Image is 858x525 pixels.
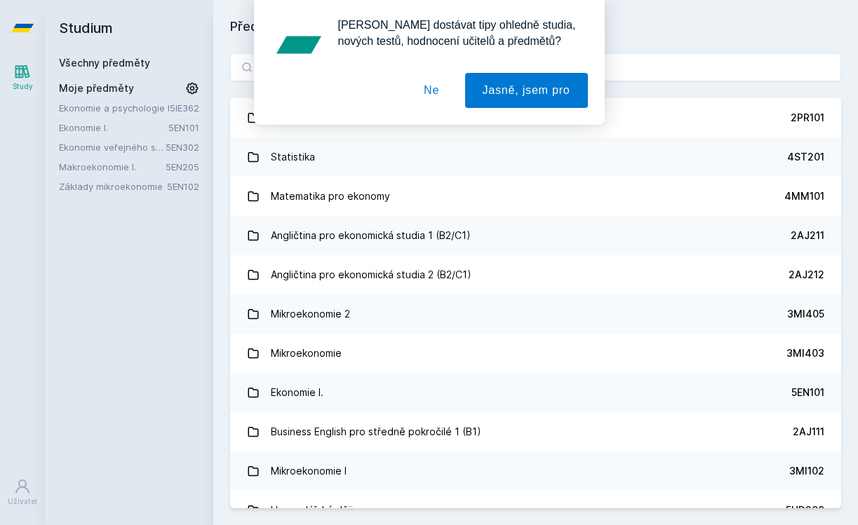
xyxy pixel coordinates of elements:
div: Mikroekonomie 2 [271,300,350,328]
a: Základy mikroekonomie [59,179,167,193]
div: Hospodářské dějiny [271,496,364,524]
div: 3MI405 [787,307,824,321]
a: Uživatel [3,471,42,514]
div: 3MI403 [786,346,824,360]
div: 2AJ212 [789,268,824,282]
a: Ekonomie I. [59,121,168,135]
div: Angličtina pro ekonomická studia 1 (B2/C1) [271,221,471,250]
div: Mikroekonomie I [271,457,347,485]
a: Angličtina pro ekonomická studia 2 (B2/C1) 2AJ212 [230,255,841,294]
a: Business English pro středně pokročilé 1 (B1) 2AJ111 [230,412,841,451]
div: 2AJ111 [793,425,824,439]
div: 5EN101 [791,386,824,400]
div: [PERSON_NAME] dostávat tipy ohledně studia, nových testů, hodnocení učitelů a předmětů? [327,17,588,49]
a: Mikroekonomie 3MI403 [230,334,841,373]
div: 4ST201 [787,150,824,164]
a: Ekonomie veřejného sektoru [59,140,166,154]
div: Statistika [271,143,315,171]
a: Ekonomie I. 5EN101 [230,373,841,412]
a: Matematika pro ekonomy 4MM101 [230,177,841,216]
div: Business English pro středně pokročilé 1 (B1) [271,418,481,446]
div: Angličtina pro ekonomická studia 2 (B2/C1) [271,261,471,289]
div: Matematika pro ekonomy [271,182,390,210]
a: Statistika 4ST201 [230,137,841,177]
button: Ne [406,73,457,108]
a: Makroekonomie I. [59,160,166,174]
div: Ekonomie I. [271,379,323,407]
div: 2AJ211 [791,229,824,243]
div: 5HD200 [786,503,824,517]
div: Mikroekonomie [271,339,342,367]
div: Uživatel [8,496,37,507]
a: Mikroekonomie I 3MI102 [230,451,841,491]
a: 5EN302 [166,142,199,153]
a: 5EN205 [166,161,199,172]
a: Mikroekonomie 2 3MI405 [230,294,841,334]
button: Jasně, jsem pro [465,73,588,108]
a: 5EN101 [168,122,199,133]
img: notification icon [271,17,327,73]
a: 5EN102 [167,181,199,192]
div: 4MM101 [784,189,824,203]
div: 3MI102 [789,464,824,478]
a: Angličtina pro ekonomická studia 1 (B2/C1) 2AJ211 [230,216,841,255]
